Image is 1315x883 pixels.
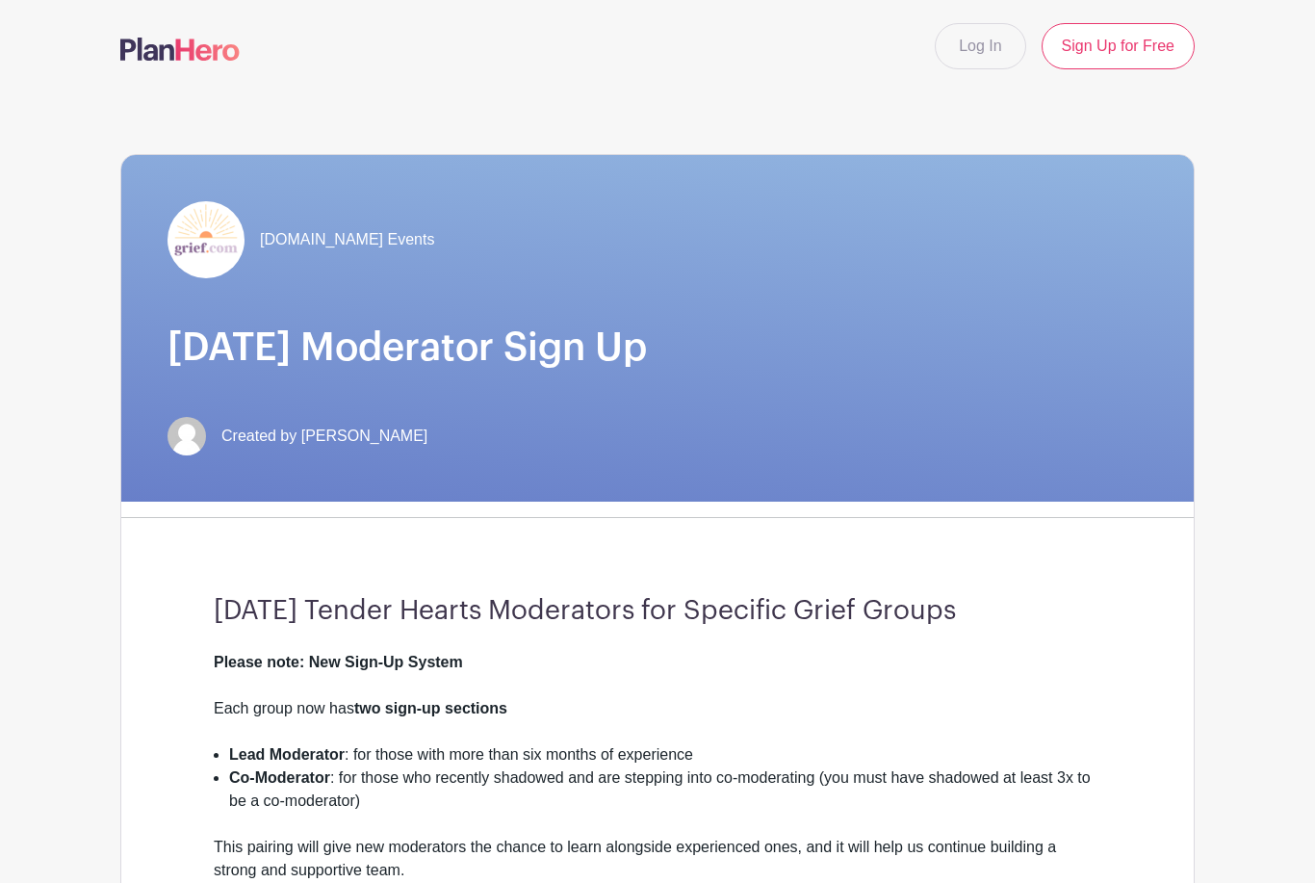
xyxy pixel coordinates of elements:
[214,595,1101,628] h3: [DATE] Tender Hearts Moderators for Specific Grief Groups
[120,38,240,61] img: logo-507f7623f17ff9eddc593b1ce0a138ce2505c220e1c5a4e2b4648c50719b7d32.svg
[214,697,1101,743] div: Each group now has
[1042,23,1195,69] a: Sign Up for Free
[168,201,245,278] img: grief-logo-planhero.png
[229,746,345,763] strong: Lead Moderator
[168,417,206,455] img: default-ce2991bfa6775e67f084385cd625a349d9dcbb7a52a09fb2fda1e96e2d18dcdb.png
[168,325,1147,371] h1: [DATE] Moderator Sign Up
[229,743,1101,766] li: : for those with more than six months of experience
[229,766,1101,836] li: : for those who recently shadowed and are stepping into co-moderating (you must have shadowed at ...
[229,769,330,786] strong: Co-Moderator
[260,228,434,251] span: [DOMAIN_NAME] Events
[354,700,507,716] strong: two sign-up sections
[221,425,427,448] span: Created by [PERSON_NAME]
[935,23,1025,69] a: Log In
[214,654,463,670] strong: Please note: New Sign-Up System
